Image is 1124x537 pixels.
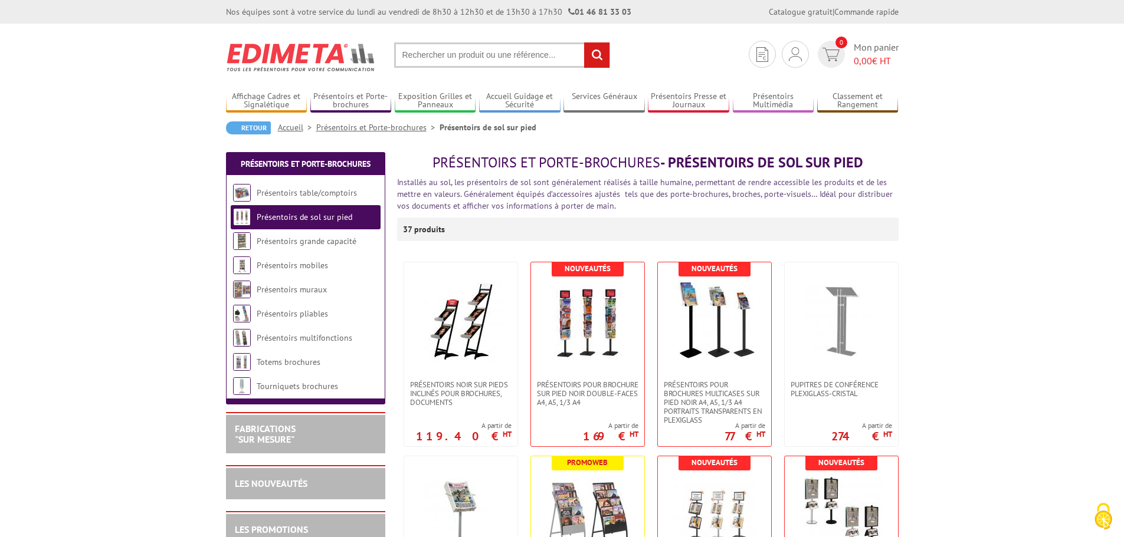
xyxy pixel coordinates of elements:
[432,153,660,172] span: Présentoirs et Porte-brochures
[416,421,512,430] span: A partir de
[565,263,611,274] b: Nouveautés
[648,91,729,111] a: Présentoirs Presse et Journaux
[725,433,765,440] p: 77 €
[733,91,814,111] a: Présentoirs Multimédia
[791,380,892,398] span: Pupitres de conférence plexiglass-cristal
[568,6,631,17] strong: 01 46 81 33 03
[583,433,638,440] p: 169 €
[854,55,872,67] span: 0,00
[831,433,892,440] p: 274 €
[818,457,864,467] b: Nouveautés
[257,308,328,319] a: Présentoirs pliables
[563,91,645,111] a: Services Généraux
[233,281,251,298] img: Présentoirs muraux
[420,280,502,362] img: Présentoirs NOIR sur pieds inclinés pour brochures, documents
[1083,497,1124,537] button: Cookies (fenêtre modale)
[584,42,609,68] input: rechercher
[769,6,899,18] div: |
[785,380,898,398] a: Pupitres de conférence plexiglass-cristal
[410,380,512,407] span: Présentoirs NOIR sur pieds inclinés pour brochures, documents
[630,429,638,439] sup: HT
[756,429,765,439] sup: HT
[226,35,376,79] img: Edimeta
[854,41,899,68] span: Mon panier
[567,457,608,467] b: Promoweb
[233,184,251,202] img: Présentoirs table/comptoirs
[397,177,893,211] font: Installés au sol, les présentoirs de sol sont généralement réalisés à taille humaine, permettant ...
[692,457,738,467] b: Nouveautés
[257,236,356,246] a: Présentoirs grande capacité
[831,421,892,430] span: A partir de
[692,263,738,274] b: Nouveautés
[257,260,328,271] a: Présentoirs mobiles
[546,280,629,363] img: Présentoirs pour brochure sur pied NOIR double-faces A4, A5, 1/3 A4
[725,421,765,430] span: A partir de
[233,208,251,226] img: Présentoirs de sol sur pied
[664,380,765,424] span: Présentoirs pour brochures multicases sur pied NOIR A4, A5, 1/3 A4 Portraits transparents en plex...
[241,159,371,169] a: Présentoirs et Porte-brochures
[769,6,833,17] a: Catalogue gratuit
[257,332,352,343] a: Présentoirs multifonctions
[503,429,512,439] sup: HT
[278,122,316,133] a: Accueil
[416,433,512,440] p: 119.40 €
[1089,502,1118,531] img: Cookies (fenêtre modale)
[440,121,536,133] li: Présentoirs de sol sur pied
[226,91,307,111] a: Affichage Cadres et Signalétique
[854,54,899,68] span: € HT
[233,353,251,371] img: Totems brochures
[834,6,899,17] a: Commande rapide
[233,377,251,395] img: Tourniquets brochures
[257,187,357,198] a: Présentoirs table/comptoirs
[316,122,440,133] a: Présentoirs et Porte-brochures
[233,305,251,322] img: Présentoirs pliables
[233,329,251,347] img: Présentoirs multifonctions
[235,523,308,535] a: LES PROMOTIONS
[310,91,392,111] a: Présentoirs et Porte-brochures
[815,41,899,68] a: devis rapide 0 Mon panier 0,00€ HT
[537,380,638,407] span: Présentoirs pour brochure sur pied NOIR double-faces A4, A5, 1/3 A4
[404,380,517,407] a: Présentoirs NOIR sur pieds inclinés pour brochures, documents
[257,357,320,367] a: Totems brochures
[226,6,631,18] div: Nos équipes sont à votre service du lundi au vendredi de 8h30 à 12h30 et de 13h30 à 17h30
[789,47,802,61] img: devis rapide
[479,91,561,111] a: Accueil Guidage et Sécurité
[394,42,610,68] input: Rechercher un produit ou une référence...
[822,48,840,61] img: devis rapide
[233,232,251,250] img: Présentoirs grande capacité
[835,37,847,48] span: 0
[226,121,271,134] a: Retour
[397,155,899,170] h1: - Présentoirs de sol sur pied
[233,256,251,274] img: Présentoirs mobiles
[257,212,352,222] a: Présentoirs de sol sur pied
[235,423,296,445] a: FABRICATIONS"Sur Mesure"
[403,218,447,241] p: 37 produits
[673,280,756,363] img: Présentoirs pour brochures multicases sur pied NOIR A4, A5, 1/3 A4 Portraits transparents en plex...
[800,280,883,363] img: Pupitres de conférence plexiglass-cristal
[658,380,771,424] a: Présentoirs pour brochures multicases sur pied NOIR A4, A5, 1/3 A4 Portraits transparents en plex...
[583,421,638,430] span: A partir de
[235,477,307,489] a: LES NOUVEAUTÉS
[756,47,768,62] img: devis rapide
[883,429,892,439] sup: HT
[395,91,476,111] a: Exposition Grilles et Panneaux
[257,284,327,295] a: Présentoirs muraux
[531,380,644,407] a: Présentoirs pour brochure sur pied NOIR double-faces A4, A5, 1/3 A4
[257,381,338,391] a: Tourniquets brochures
[817,91,899,111] a: Classement et Rangement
